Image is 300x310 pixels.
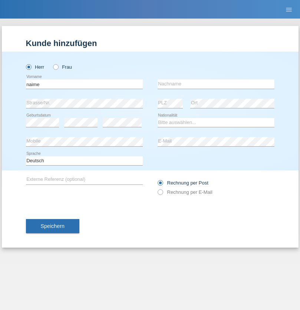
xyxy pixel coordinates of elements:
[53,64,58,69] input: Frau
[158,180,208,186] label: Rechnung per Post
[26,64,44,70] label: Herr
[41,223,65,229] span: Speichern
[53,64,72,70] label: Frau
[281,7,296,12] a: menu
[158,189,212,195] label: Rechnung per E-Mail
[26,39,274,48] h1: Kunde hinzufügen
[158,180,162,189] input: Rechnung per Post
[26,64,31,69] input: Herr
[26,219,79,233] button: Speichern
[285,6,293,13] i: menu
[158,189,162,199] input: Rechnung per E-Mail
